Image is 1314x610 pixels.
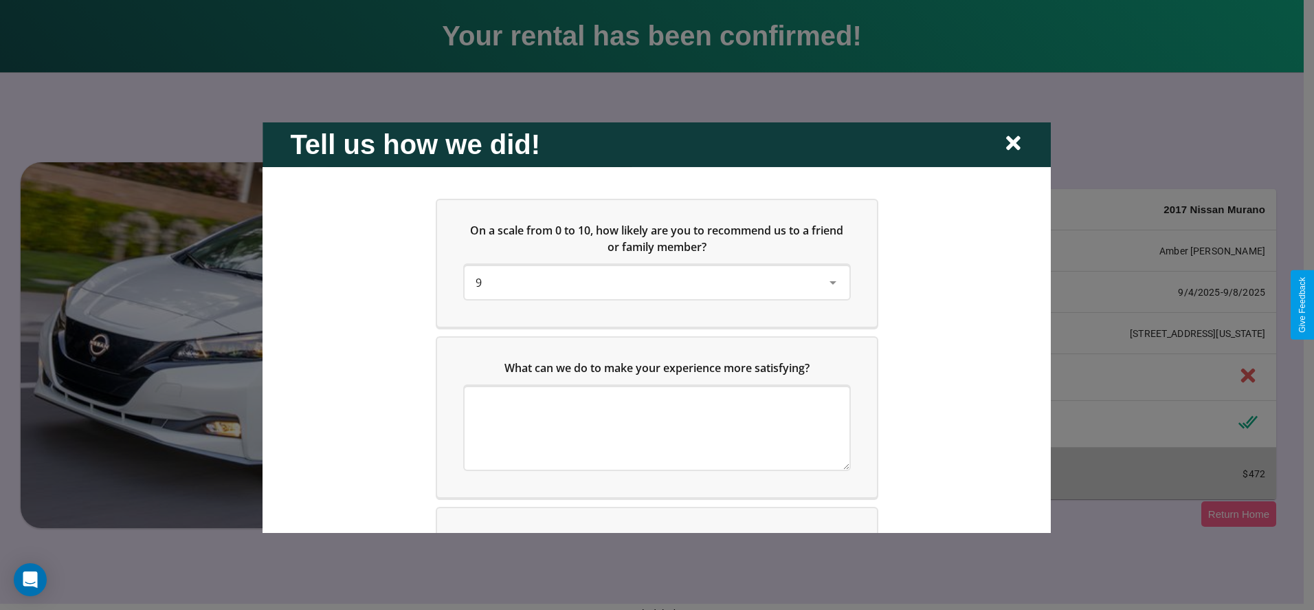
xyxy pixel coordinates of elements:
span: Which of the following features do you value the most in a vehicle? [478,530,827,545]
span: What can we do to make your experience more satisfying? [504,360,810,375]
h5: On a scale from 0 to 10, how likely are you to recommend us to a friend or family member? [465,221,849,254]
div: Give Feedback [1298,277,1307,333]
div: On a scale from 0 to 10, how likely are you to recommend us to a friend or family member? [465,265,849,298]
div: On a scale from 0 to 10, how likely are you to recommend us to a friend or family member? [437,199,877,326]
span: On a scale from 0 to 10, how likely are you to recommend us to a friend or family member? [471,222,847,254]
span: 9 [476,274,482,290]
div: Open Intercom Messenger [14,563,47,596]
h2: Tell us how we did! [290,129,540,160]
